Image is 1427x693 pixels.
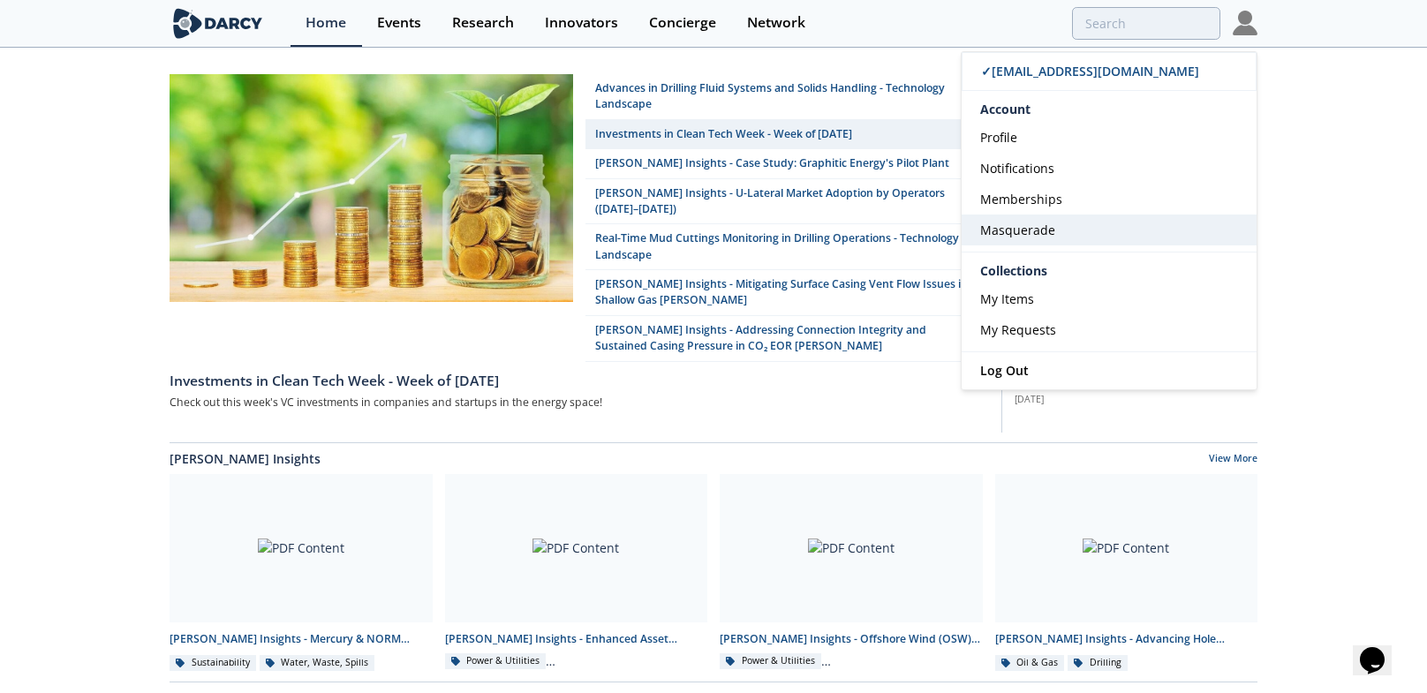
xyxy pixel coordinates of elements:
[981,63,1199,79] span: ✓ [EMAIL_ADDRESS][DOMAIN_NAME]
[545,16,618,30] div: Innovators
[585,179,989,225] a: [PERSON_NAME] Insights - U-Lateral Market Adoption by Operators ([DATE]–[DATE])
[1233,11,1257,35] img: Profile
[980,222,1055,238] span: Masquerade
[163,474,439,673] a: PDF Content [PERSON_NAME] Insights - Mercury & NORM Detection and [MEDICAL_DATA] Sustainability W...
[962,184,1257,215] a: Memberships
[439,474,714,673] a: PDF Content [PERSON_NAME] Insights - Enhanced Asset Management (O&M) for Onshore Wind Farms Power...
[445,631,708,647] div: [PERSON_NAME] Insights - Enhanced Asset Management (O&M) for Onshore Wind Farms
[720,631,983,647] div: [PERSON_NAME] Insights - Offshore Wind (OSW) and Networks
[747,16,805,30] div: Network
[995,631,1258,647] div: [PERSON_NAME] Insights - Advancing Hole Cleaning with Automated Cuttings Monitoring
[1072,7,1220,40] input: Advanced Search
[989,474,1265,673] a: PDF Content [PERSON_NAME] Insights - Advancing Hole Cleaning with Automated Cuttings Monitoring O...
[980,290,1034,307] span: My Items
[585,149,989,178] a: [PERSON_NAME] Insights - Case Study: Graphitic Energy's Pilot Plant
[170,655,256,671] div: Sustainability
[170,392,989,414] div: Check out this week's VC investments in companies and startups in the energy space!
[962,122,1257,153] a: Profile
[170,371,989,392] div: Investments in Clean Tech Week - Week of [DATE]
[170,8,266,39] img: logo-wide.svg
[980,191,1062,207] span: Memberships
[995,655,1065,671] div: Oil & Gas
[980,321,1056,338] span: My Requests
[585,74,989,120] a: Advances in Drilling Fluid Systems and Solids Handling - Technology Landscape
[980,129,1017,146] span: Profile
[962,153,1257,184] a: Notifications
[1209,452,1257,468] a: View More
[962,283,1257,314] a: My Items
[980,362,1029,379] span: Log Out
[720,653,821,669] div: Power & Utilities
[1353,622,1409,675] iframe: chat widget
[377,16,421,30] div: Events
[962,259,1257,283] div: Collections
[1068,655,1128,671] div: Drilling
[962,215,1257,245] a: Masquerade
[585,224,989,270] a: Real-Time Mud Cuttings Monitoring in Drilling Operations - Technology Landscape
[649,16,716,30] div: Concierge
[585,120,989,149] a: Investments in Clean Tech Week - Week of [DATE]
[713,474,989,673] a: PDF Content [PERSON_NAME] Insights - Offshore Wind (OSW) and Networks Power & Utilities
[980,160,1054,177] span: Notifications
[170,449,321,468] a: [PERSON_NAME] Insights
[170,631,433,647] div: [PERSON_NAME] Insights - Mercury & NORM Detection and [MEDICAL_DATA]
[962,91,1257,122] div: Account
[452,16,514,30] div: Research
[1015,393,1257,407] div: [DATE]
[306,16,346,30] div: Home
[445,653,547,669] div: Power & Utilities
[585,316,989,362] a: [PERSON_NAME] Insights - Addressing Connection Integrity and Sustained Casing Pressure in CO₂ EOR...
[962,52,1257,91] a: ✓[EMAIL_ADDRESS][DOMAIN_NAME]
[962,314,1257,345] a: My Requests
[170,362,989,392] a: Investments in Clean Tech Week - Week of [DATE]
[962,352,1257,389] a: Log Out
[260,655,375,671] div: Water, Waste, Spills
[585,270,989,316] a: [PERSON_NAME] Insights - Mitigating Surface Casing Vent Flow Issues in Shallow Gas [PERSON_NAME]
[1015,376,1257,406] a: Sand Management [DATE]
